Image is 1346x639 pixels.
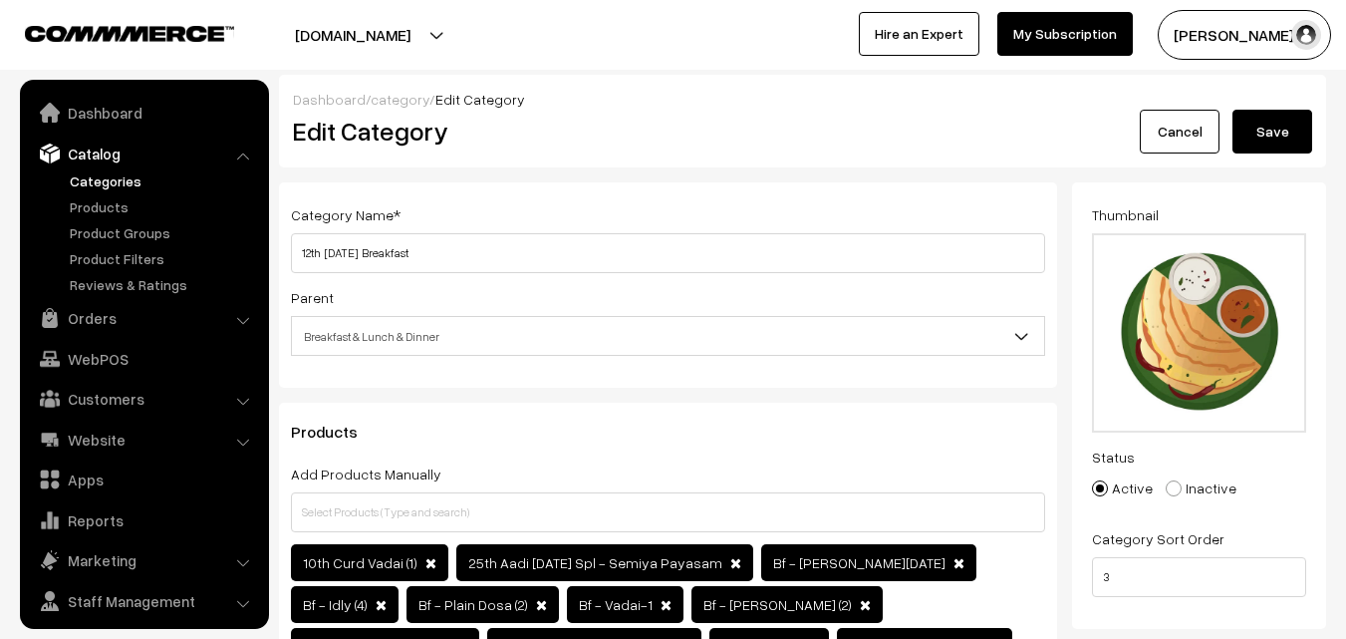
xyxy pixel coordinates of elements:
[293,91,366,108] a: Dashboard
[25,502,262,538] a: Reports
[1092,478,1153,498] label: Active
[1166,478,1236,498] label: Inactive
[25,341,262,377] a: WebPOS
[65,170,262,191] a: Categories
[773,554,945,571] span: Bf - [PERSON_NAME][DATE]
[65,274,262,295] a: Reviews & Ratings
[25,583,262,619] a: Staff Management
[1092,204,1159,225] label: Thumbnail
[25,381,262,417] a: Customers
[291,492,1045,532] input: Select Products (Type and search)
[1158,10,1331,60] button: [PERSON_NAME] s…
[25,422,262,458] a: Website
[65,196,262,217] a: Products
[293,116,1050,147] h2: Edit Category
[1092,528,1224,549] label: Category Sort Order
[291,233,1045,273] input: Category Name
[25,136,262,171] a: Catalog
[291,422,382,442] span: Products
[225,10,480,60] button: [DOMAIN_NAME]
[25,95,262,131] a: Dashboard
[65,248,262,269] a: Product Filters
[25,462,262,497] a: Apps
[468,554,722,571] span: 25th Aadi [DATE] Spl - Semiya Payasam
[1140,110,1219,154] a: Cancel
[703,596,852,613] span: Bf - [PERSON_NAME] (2)
[303,596,368,613] span: Bf - Idly (4)
[1291,20,1321,50] img: user
[303,554,417,571] span: 10th Curd Vadai (1)
[25,26,234,41] img: COMMMERCE
[579,596,653,613] span: Bf - Vadai-1
[291,204,401,225] label: Category Name
[293,89,1312,110] div: / /
[291,316,1045,356] span: Breakfast & Lunch & Dinner
[859,12,979,56] a: Hire an Expert
[435,91,525,108] span: Edit Category
[25,542,262,578] a: Marketing
[291,287,334,308] label: Parent
[65,222,262,243] a: Product Groups
[25,300,262,336] a: Orders
[1092,557,1306,597] input: Enter Number
[997,12,1133,56] a: My Subscription
[292,319,1044,354] span: Breakfast & Lunch & Dinner
[25,20,199,44] a: COMMMERCE
[371,91,429,108] a: category
[1092,447,1135,468] label: Status
[418,596,528,613] span: Bf - Plain Dosa (2)
[1232,110,1312,154] button: Save
[291,464,441,484] label: Add Products Manually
